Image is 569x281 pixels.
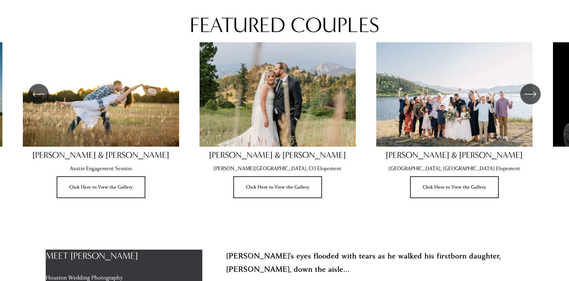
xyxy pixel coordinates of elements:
[233,176,322,198] a: Click Here to View the Gallery
[46,250,138,261] span: meet [PERSON_NAME]
[28,84,49,104] button: Previous
[520,84,541,104] button: Next
[410,176,498,198] a: Click Here to View the Gallery
[226,251,503,274] strong: [PERSON_NAME]’s eyes flooded with tears as he walked his firstborn daughter, [PERSON_NAME], down ...
[23,8,546,42] p: featured couples
[57,176,145,198] a: Click Here to View the Gallery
